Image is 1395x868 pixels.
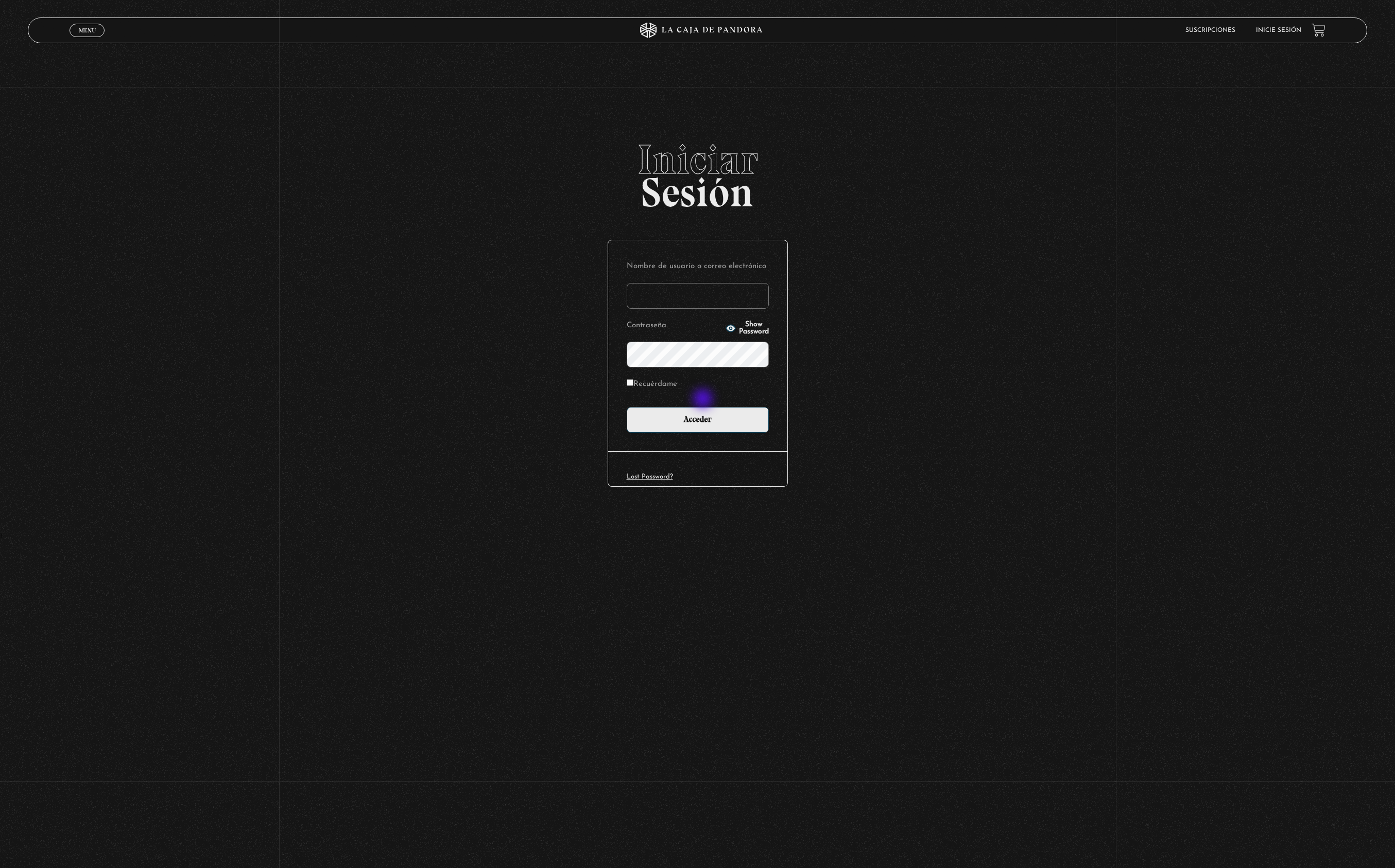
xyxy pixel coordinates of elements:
[627,473,673,480] a: Lost Password?
[627,377,677,393] label: Recuérdame
[739,321,769,335] span: Show Password
[28,139,1367,205] h2: Sesión
[627,407,769,433] input: Acceder
[1185,27,1235,33] a: Suscripciones
[1256,27,1301,33] a: Inicie sesión
[28,139,1367,180] span: Iniciar
[627,318,722,334] label: Contraseña
[79,27,96,33] span: Menu
[627,379,633,386] input: Recuérdame
[627,259,769,275] label: Nombre de usuario o correo electrónico
[726,321,769,335] button: Show Password
[1312,23,1325,37] a: View your shopping cart
[75,36,99,43] span: Cerrar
